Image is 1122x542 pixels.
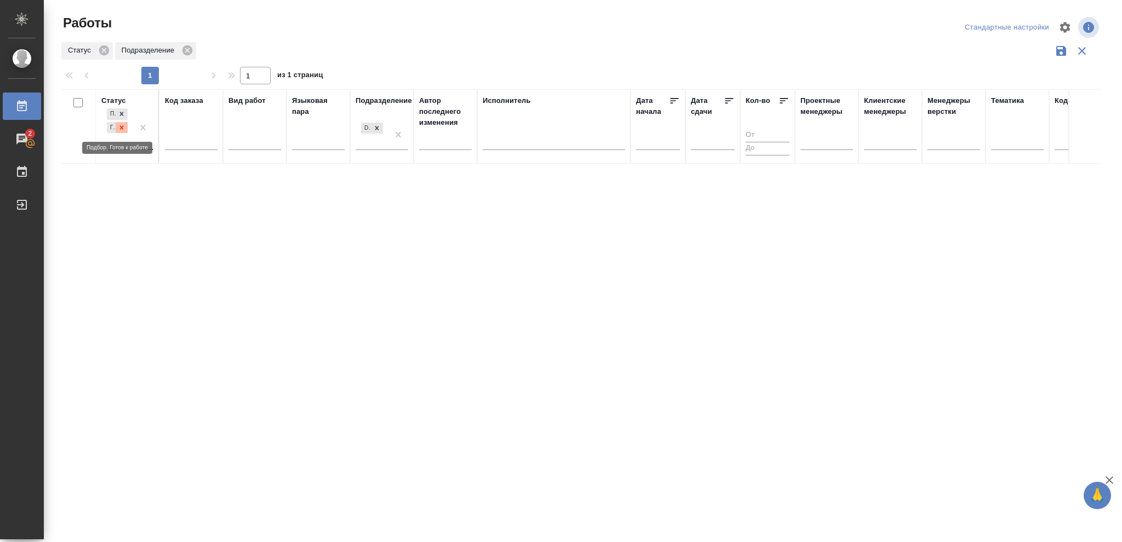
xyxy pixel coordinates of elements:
div: Кол-во [746,95,770,106]
div: Автор последнего изменения [419,95,472,128]
button: Сохранить фильтры [1051,41,1072,61]
div: Языковая пара [292,95,345,117]
span: Настроить таблицу [1052,14,1078,41]
div: Клиентские менеджеры [864,95,917,117]
div: Код работы [1055,95,1097,106]
div: Дата начала [636,95,669,117]
span: 🙏 [1088,484,1107,507]
div: Дата сдачи [691,95,724,117]
a: 2 [3,125,41,153]
span: из 1 страниц [277,68,323,84]
div: Код заказа [165,95,203,106]
div: split button [962,19,1052,36]
input: До [746,142,789,155]
div: DTPlight [361,123,371,134]
button: Сбросить фильтры [1072,41,1092,61]
div: Вид работ [228,95,266,106]
div: Менеджеры верстки [928,95,980,117]
p: Статус [68,45,95,56]
div: Тематика [991,95,1024,106]
button: 🙏 [1084,482,1111,509]
div: Подразделение [115,42,196,60]
div: Подразделение [356,95,412,106]
div: Статус [101,95,126,106]
div: Проектные менеджеры [800,95,853,117]
span: Посмотреть информацию [1078,17,1101,38]
span: 2 [21,128,38,139]
div: Исполнитель [483,95,531,106]
input: От [746,128,789,142]
div: DTPlight [360,122,384,135]
div: Подбор [107,108,116,120]
p: Подразделение [122,45,178,56]
span: Работы [60,14,112,32]
div: Статус [61,42,113,60]
div: Готов к работе [107,122,116,134]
